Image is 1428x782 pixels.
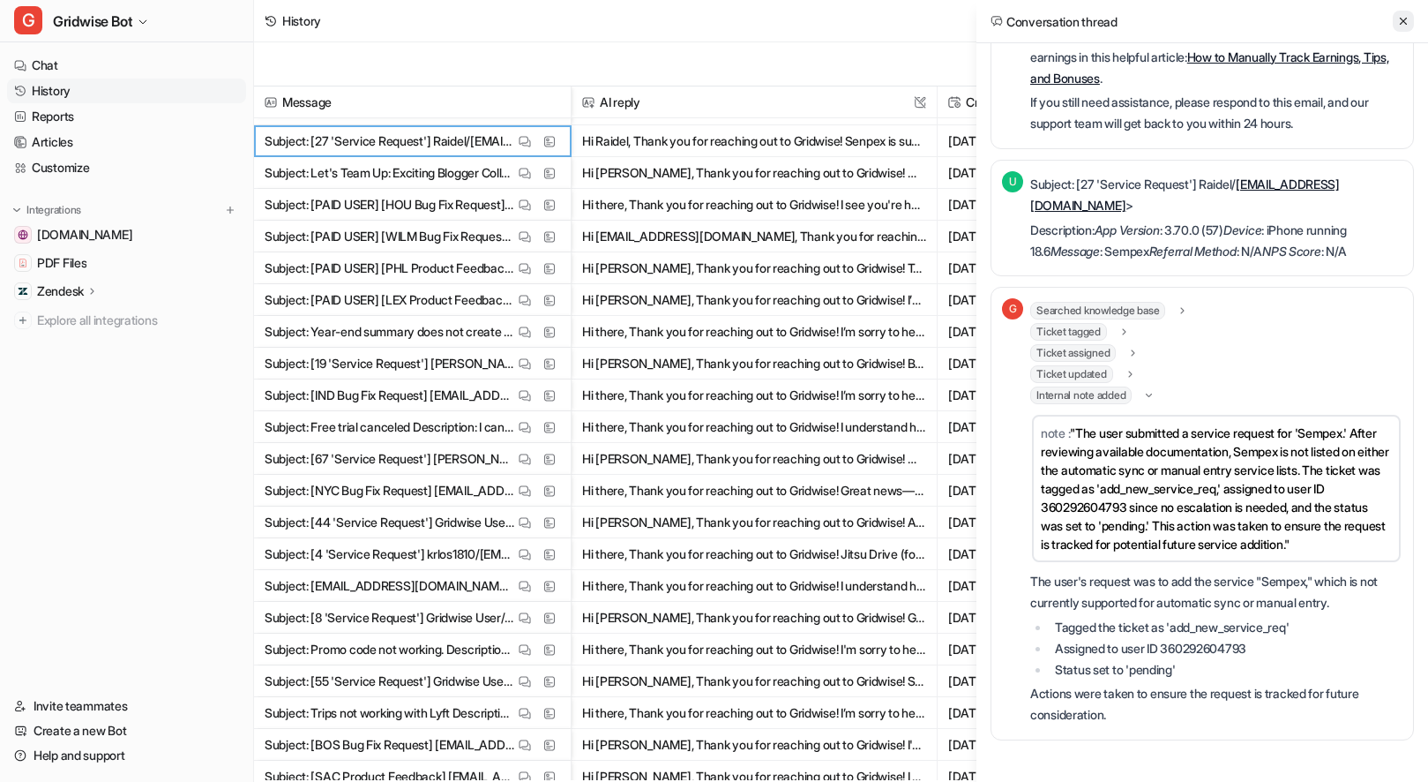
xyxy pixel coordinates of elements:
[582,475,926,507] button: Hi there, Thank you for reaching out to Gridwise! Great news—automatic linking with Uber is suppo...
[1050,244,1100,259] em: Message
[265,252,514,284] p: Subject: [PAID USER] [PHL Product Feedback] [EMAIL_ADDRESS][DOMAIN_NAME] Description: *App Versio...
[582,602,926,634] button: Hi [PERSON_NAME], Thank you for reaching out to Gridwise! Great news! Automatic linking with Uber...
[945,157,1088,189] span: [DATE] 12:05AM
[7,53,246,78] a: Chat
[265,570,514,602] p: Subject: [EMAIL_ADDRESS][DOMAIN_NAME] — Purchase Error E_USER Description: I just was reviewing m...
[37,282,84,300] p: Zendesk
[582,189,926,221] button: Hi there, Thank you for reaching out to Gridwise! I see you're having trouble linking your Favor ...
[37,226,132,244] span: [DOMAIN_NAME]
[1030,344,1116,362] span: Ticket assigned
[945,538,1088,570] span: [DATE] 4:23AM
[7,308,246,333] a: Explore all integrations
[265,443,514,475] p: Subject: [67 'Service Request'] [PERSON_NAME]/[EMAIL_ADDRESS][DOMAIN_NAME]> Description: *App Ver...
[945,284,1088,316] span: [DATE] 9:54PM
[53,9,132,34] span: Gridwise Bot
[579,86,930,118] span: AI reply
[265,380,514,411] p: Subject: [IND Bug Fix Request] [EMAIL_ADDRESS][DOMAIN_NAME] Description: *App Version*: 3.70.0 (2...
[1030,302,1165,320] span: Searched knowledge base
[265,157,514,189] p: Subject: Let's Team Up: Exciting Blogger Collaboration Inside. Description: Hi There, I hope this...
[945,665,1088,697] span: [DATE] 12:02AM
[582,570,926,602] button: Hi there, Thank you for reaching out to Gridwise! I understand how frustrating it can be to see a...
[37,306,239,335] span: Explore all integrations
[945,189,1088,221] span: [DATE] 11:14PM
[1030,49,1388,86] a: How to Manually Track Earnings, Tips, and Bonuses
[582,125,926,157] button: Hi Raidel, Thank you for reaching out to Gridwise! Senpex is supported as a manual entry platform...
[265,665,514,697] p: Subject: [55 'Service Request'] Gridwise User/[EMAIL_ADDRESS][DOMAIN_NAME]> Description: *App Ver...
[7,155,246,180] a: Customize
[1030,174,1402,216] p: Subject: [27 'Service Request'] Raidel/ >
[1030,571,1402,613] p: The user's request was to add the service "Sempex," which is not currently supported for automati...
[945,602,1088,634] span: [DATE] 2:33AM
[14,6,42,34] span: G
[582,316,926,348] button: Hi there, Thank you for reaching out to Gridwise! I’m sorry to hear you haven’t received your 202...
[1050,659,1402,680] li: Status set to 'pending'
[945,729,1088,761] span: [DATE] 10:23PM
[945,125,1088,157] span: [DATE] 1:50AM
[945,411,1088,443] span: [DATE] 11:10AM
[7,130,246,154] a: Articles
[1041,425,1389,552] span: "The user submitted a service request for 'Sempex.' After reviewing available documentation, Semp...
[1149,244,1237,259] em: Referral Method
[945,221,1088,252] span: [DATE] 11:14PM
[945,86,1088,118] span: Created at
[1002,171,1023,192] span: U
[7,104,246,129] a: Reports
[7,222,246,247] a: gridwise.io[DOMAIN_NAME]
[1030,365,1113,383] span: Ticket updated
[11,204,23,216] img: expand menu
[1002,298,1023,320] span: G
[265,697,514,729] p: Subject: Trips not working with Lyft Description: Yeah it's not working with Lyft at all it's not...
[582,348,926,380] button: Hi [PERSON_NAME], Thank you for reaching out to Gridwise! Based on your message about food delive...
[282,11,321,30] div: History
[224,204,236,216] img: menu_add.svg
[37,254,86,272] span: PDF Files
[1030,387,1132,404] span: Internal note added
[945,570,1088,602] span: [DATE] 3:56AM
[265,316,514,348] p: Subject: Year-end summary does not create the document Description: When I request the year end s...
[7,718,246,743] a: Create a new Bot
[265,221,514,252] p: Subject: [PAID USER] [WILM Bug Fix Request] [EMAIL_ADDRESS][DOMAIN_NAME] Description: *App Versio...
[265,125,514,157] p: Subject: [27 'Service Request'] Raidel/[EMAIL_ADDRESS][DOMAIN_NAME]> Description: *App Version*: ...
[582,284,926,316] button: Hi [PERSON_NAME], Thank you for reaching out to Gridwise! I’m really sorry to hear about the trou...
[265,507,514,538] p: Subject: [44 'Service Request'] Gridwise User/[EMAIL_ADDRESS][DOMAIN_NAME]> Description: *App Ver...
[265,284,514,316] p: Subject: [PAID USER] [LEX Product Feedback] [EMAIL_ADDRESS][DOMAIN_NAME] Description: *App Versio...
[945,380,1088,411] span: [DATE] 3:53PM
[582,411,926,443] button: Hi there, Thank you for reaching out to Gridwise! I understand how frustrating it is to be charge...
[18,229,28,240] img: gridwise.io
[265,729,514,761] p: Subject: [BOS Bug Fix Request] [EMAIL_ADDRESS][DOMAIN_NAME] Description: *App Version*: 3.70.0 (5...
[1030,683,1402,726] p: Actions were taken to ensure the request is tracked for future consideration.
[1030,92,1402,134] p: If you still need assistance, please respond to this email, and our support team will get back to...
[945,697,1088,729] span: [DATE] 11:09PM
[14,312,32,329] img: explore all integrations
[7,743,246,768] a: Help and support
[945,348,1088,380] span: [DATE] 6:55PM
[582,443,926,475] button: Hi [PERSON_NAME], Thank you for reaching out to Gridwise! We're thrilled that you're interested i...
[1262,244,1320,259] em: NPS Score
[1030,323,1107,341] span: Ticket tagged
[945,475,1088,507] span: [DATE] 10:51AM
[261,86,564,118] span: Message
[582,380,926,411] button: Hi there, Thank you for reaching out to Gridwise! I’m sorry to hear that you’re unable to continu...
[18,258,28,268] img: PDF Files
[582,221,926,252] button: Hi [EMAIL_ADDRESS][DOMAIN_NAME], Thank you for reaching out to Gridwise! I’m sorry to hear you’re...
[265,475,514,507] p: Subject: [NYC Bug Fix Request] [EMAIL_ADDRESS][DOMAIN_NAME] Description: *App Version*: 3.70.0 (5...
[7,79,246,103] a: History
[265,348,514,380] p: Subject: [19 'Service Request'] [PERSON_NAME]/[EMAIL_ADDRESS][DOMAIN_NAME]> Description: *App Ver...
[1050,638,1402,659] li: Assigned to user ID 360292604793
[582,665,926,697] button: Hi [PERSON_NAME], Thank you for reaching out to Gridwise! Since you mentioned you are an Uber Dri...
[582,252,926,284] button: Hi [PERSON_NAME], Thank you for reaching out to Gridwise! To view your numbers from last week, fo...
[582,157,926,189] button: Hi [PERSON_NAME], Thank you for reaching out to Gridwise! We appreciate your interest in collabor...
[7,201,86,219] button: Integrations
[582,538,926,570] button: Hi there, Thank you for reaching out to Gridwise! Jitsu Drive (formerly AxleHire) is supported fo...
[26,203,81,217] p: Integrations
[18,286,28,297] img: Zendesk
[265,189,514,221] p: Subject: [PAID USER] [HOU Bug Fix Request] [EMAIL_ADDRESS][DOMAIN_NAME] Description: *App Version...
[1030,4,1402,89] p: Once added, you can easily track your earnings, bonuses, and tips manually. For more details, you...
[1223,222,1261,237] em: Device
[1030,220,1402,262] p: Description: : 3.70.0 (57) : iPhone running 18.6 : Sempex : N/A : N/A
[265,634,514,665] p: Subject: Promo code not working. Description: Hi. I wanted to try Gridwise plus for a month. But ...
[7,251,246,275] a: PDF FilesPDF Files
[582,729,926,761] button: Hi [PERSON_NAME], Thank you for reaching out to Gridwise! I'd be more than happy to help you reso...
[991,12,1118,31] h2: Conversation thread
[1095,222,1160,237] em: App Version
